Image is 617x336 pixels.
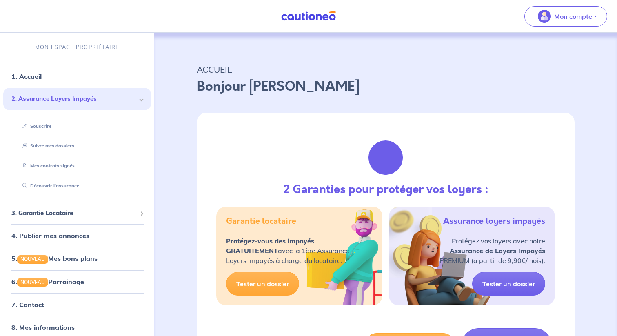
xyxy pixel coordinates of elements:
[439,236,545,265] p: Protégez vos loyers avec notre PREMIUM (à partir de 9,90€/mois).
[3,274,151,290] div: 6.NOUVEAUParrainage
[226,272,299,296] a: Tester un dossier
[35,43,119,51] p: MON ESPACE PROPRIÉTAIRE
[19,123,51,129] a: Souscrire
[226,236,349,265] p: avec la 1ère Assurance Loyers Impayés à charge du locataire.
[524,6,607,27] button: illu_account_valid_menu.svgMon compte
[3,88,151,110] div: 2. Assurance Loyers Impayés
[19,163,75,169] a: Mes contrats signés
[11,209,137,218] span: 3. Garantie Locataire
[554,11,592,21] p: Mon compte
[11,278,84,286] a: 6.NOUVEAUParrainage
[11,72,42,80] a: 1. Accueil
[450,247,545,255] strong: Assurance de Loyers Impayés
[11,300,44,309] a: 7. Contact
[3,296,151,313] div: 7. Contact
[11,255,98,263] a: 5.NOUVEAUMes bons plans
[538,10,551,23] img: illu_account_valid_menu.svg
[13,179,141,193] div: Découvrir l'assurance
[443,216,545,226] h5: Assurance loyers impayés
[3,319,151,336] div: 8. Mes informations
[197,62,575,77] p: ACCUEIL
[19,183,79,189] a: Découvrir l'assurance
[197,77,575,96] p: Bonjour [PERSON_NAME]
[11,232,89,240] a: 4. Publier mes annonces
[13,120,141,133] div: Souscrire
[3,251,151,267] div: 5.NOUVEAUMes bons plans
[278,11,339,21] img: Cautioneo
[3,205,151,221] div: 3. Garantie Locataire
[3,228,151,244] div: 4. Publier mes annonces
[472,272,545,296] a: Tester un dossier
[283,183,488,197] h3: 2 Garanties pour protéger vos loyers :
[226,237,314,255] strong: Protégez-vous des impayés GRATUITEMENT
[11,94,137,104] span: 2. Assurance Loyers Impayés
[226,216,296,226] h5: Garantie locataire
[19,143,74,149] a: Suivre mes dossiers
[364,136,408,180] img: justif-loupe
[11,323,75,332] a: 8. Mes informations
[13,140,141,153] div: Suivre mes dossiers
[3,68,151,85] div: 1. Accueil
[13,160,141,173] div: Mes contrats signés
